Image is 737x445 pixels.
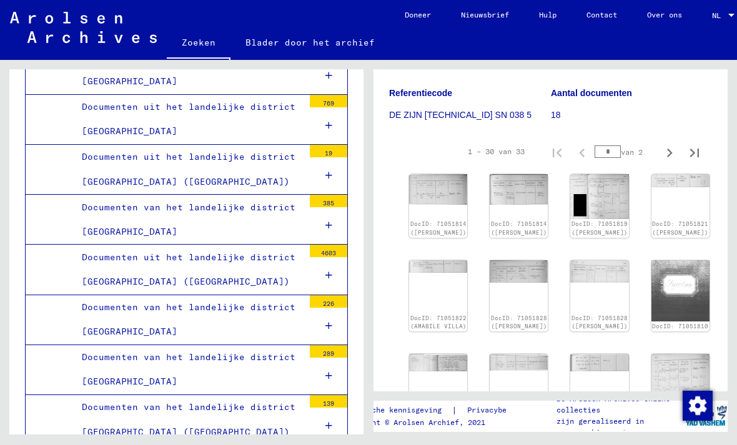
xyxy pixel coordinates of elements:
[682,139,707,164] button: Laatste pagina
[72,345,304,394] div: Documenten van het landelijke district [GEOGRAPHIC_DATA]
[651,174,710,187] img: 001.jpg
[556,393,683,416] p: De Arolsen Archives online collecties
[570,174,628,219] img: 001.jpg
[310,395,347,408] div: 139
[595,146,657,158] div: van 2
[490,174,548,205] img: 002.jpg
[72,245,304,294] div: Documenten uit het landelijke district [GEOGRAPHIC_DATA] ([GEOGRAPHIC_DATA])
[310,245,347,257] div: 4603
[556,416,683,438] p: zijn gerealiseerd in samenwerking met
[389,109,550,122] p: DE ZIJN [TECHNICAL_ID] SN 038 5
[341,417,539,428] p: Copyright © Arolsen Archief, 2021
[167,27,230,60] a: Zoeken
[571,220,628,236] a: DocID: 71051819 ([PERSON_NAME])
[490,260,548,283] img: 001.jpg
[310,145,347,157] div: 19
[341,404,452,417] a: Juridische kennisgeving
[310,345,347,358] div: 289
[230,27,390,57] a: Blader door het archief
[410,315,467,330] a: DocID: 71051822 (AMABILE VILLA)
[491,220,547,236] a: DocID: 71051814 ([PERSON_NAME])
[468,146,525,157] div: 1 – 30 van 33
[389,88,452,98] b: Referentiecode
[310,195,347,207] div: 385
[72,145,304,193] div: Documenten uit het landelijke district [GEOGRAPHIC_DATA] ([GEOGRAPHIC_DATA])
[551,109,712,122] p: 18
[457,404,539,417] a: Privacybeleid
[72,395,304,444] div: Documenten van het landelijke district [GEOGRAPHIC_DATA] ([GEOGRAPHIC_DATA])
[410,220,467,236] a: DocID: 71051814 ([PERSON_NAME])
[10,12,157,43] img: Arolsen_neg.svg
[72,95,304,144] div: Documenten uit het landelijke district [GEOGRAPHIC_DATA]
[409,260,467,273] img: 002.jpg
[310,95,347,107] div: 769
[651,354,710,418] img: 001.jpg
[571,315,628,330] a: DocID: 71051828 ([PERSON_NAME])
[409,354,467,371] img: 001.jpg
[72,195,304,244] div: Documenten van het landelijke district [GEOGRAPHIC_DATA]
[491,315,547,330] a: DocID: 71051828 ([PERSON_NAME])
[545,139,570,164] button: Eerste pagina
[409,174,467,205] img: 001.jpg
[72,45,304,94] div: Documenten van het landelijke district [GEOGRAPHIC_DATA]
[683,391,713,421] img: Toestemming wijzigen
[570,260,628,283] img: 002.jpg
[570,354,628,371] img: 002.jpg
[652,220,708,236] a: DocID: 71051821 ([PERSON_NAME])
[551,88,632,98] b: Aantal documenten
[341,404,539,417] div: |
[657,139,682,164] button: Volgende pagina
[652,323,708,330] a: DocID: 71051810
[712,11,726,20] span: NL
[651,260,710,321] img: 001.jpg
[310,295,347,308] div: 226
[570,139,595,164] button: Vorige pagina
[490,354,548,371] img: 001.jpg
[72,295,304,344] div: Documenten van het landelijke district [GEOGRAPHIC_DATA]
